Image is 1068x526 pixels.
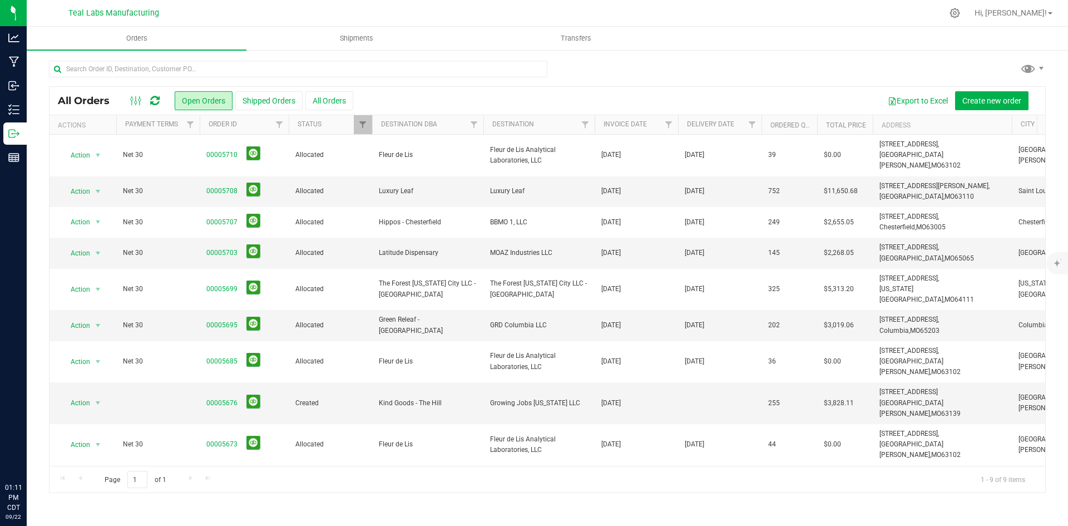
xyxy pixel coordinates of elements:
[295,284,365,294] span: Allocated
[295,186,365,196] span: Allocated
[91,245,105,261] span: select
[601,439,621,450] span: [DATE]
[824,150,841,160] span: $0.00
[354,115,372,134] a: Filter
[601,398,621,409] span: [DATE]
[61,148,91,163] span: Action
[206,439,238,450] a: 00005673
[879,327,910,335] span: Columbia,
[325,33,388,43] span: Shipments
[61,245,91,261] span: Action
[490,434,588,455] span: Fleur de Lis Analytical Laboratories, LLC
[111,33,162,43] span: Orders
[601,186,621,196] span: [DATE]
[206,398,238,409] a: 00005676
[879,213,939,220] span: [STREET_ADDRESS],
[975,8,1047,17] span: Hi, [PERSON_NAME]!
[8,80,19,91] inline-svg: Inbound
[379,217,477,228] span: Hippos - Chesterfield
[305,91,353,110] button: All Orders
[941,410,961,417] span: 63139
[379,186,477,196] span: Luxury Leaf
[768,248,780,258] span: 145
[490,145,588,166] span: Fleur de Lis Analytical Laboratories, LLC
[879,440,943,459] span: [GEOGRAPHIC_DATA][PERSON_NAME],
[91,184,105,199] span: select
[604,120,647,128] a: Invoice Date
[601,150,621,160] span: [DATE]
[379,150,477,160] span: Fleur de Lis
[770,121,813,129] a: Ordered qty
[1021,120,1035,128] a: City
[879,223,916,231] span: Chesterfield,
[61,395,91,411] span: Action
[8,104,19,115] inline-svg: Inventory
[61,437,91,453] span: Action
[768,398,780,409] span: 255
[379,248,477,258] span: Latitude Dispensary
[576,115,595,134] a: Filter
[685,356,704,367] span: [DATE]
[206,150,238,160] a: 00005710
[879,254,945,262] span: [GEOGRAPHIC_DATA],
[235,91,303,110] button: Shipped Orders
[295,150,365,160] span: Allocated
[824,398,854,409] span: $3,828.11
[123,320,193,331] span: Net 30
[58,121,112,129] div: Actions
[824,217,854,228] span: $2,655.05
[879,388,938,396] span: [STREET_ADDRESS]
[123,439,193,450] span: Net 30
[61,318,91,333] span: Action
[465,115,483,134] a: Filter
[826,121,866,129] a: Total Price
[123,248,193,258] span: Net 30
[601,356,621,367] span: [DATE]
[685,186,704,196] span: [DATE]
[206,356,238,367] a: 00005685
[768,284,780,294] span: 325
[127,471,147,488] input: 1
[955,254,974,262] span: 65065
[926,223,946,231] span: 63005
[125,120,178,128] a: Payment Terms
[879,316,939,323] span: [STREET_ADDRESS],
[879,140,939,148] span: [STREET_ADDRESS],
[206,217,238,228] a: 00005707
[824,248,854,258] span: $2,268.05
[381,120,437,128] a: Destination DBA
[295,217,365,228] span: Allocated
[660,115,678,134] a: Filter
[379,314,477,336] span: Green Releaf - [GEOGRAPHIC_DATA]
[879,430,939,437] span: [STREET_ADDRESS],
[91,282,105,297] span: select
[685,284,704,294] span: [DATE]
[768,439,776,450] span: 44
[490,217,588,228] span: BBMO 1, LLC
[955,91,1029,110] button: Create new order
[685,217,704,228] span: [DATE]
[824,439,841,450] span: $0.00
[379,398,477,409] span: Kind Goods - The Hill
[490,398,588,409] span: Growing Jobs [US_STATE] LLC
[206,186,238,196] a: 00005708
[941,451,961,459] span: 63102
[743,115,762,134] a: Filter
[295,398,365,409] span: Created
[68,8,159,18] span: Teal Labs Manufacturing
[91,395,105,411] span: select
[49,61,547,77] input: Search Order ID, Destination, Customer PO...
[824,356,841,367] span: $0.00
[490,248,588,258] span: MOAZ Industries LLC
[685,248,704,258] span: [DATE]
[8,152,19,163] inline-svg: Reports
[58,95,121,107] span: All Orders
[8,32,19,43] inline-svg: Analytics
[879,193,945,200] span: [GEOGRAPHIC_DATA],
[181,115,200,134] a: Filter
[5,513,22,521] p: 09/22
[206,320,238,331] a: 00005695
[5,483,22,513] p: 01:11 PM CDT
[95,471,175,488] span: Page of 1
[962,96,1021,105] span: Create new order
